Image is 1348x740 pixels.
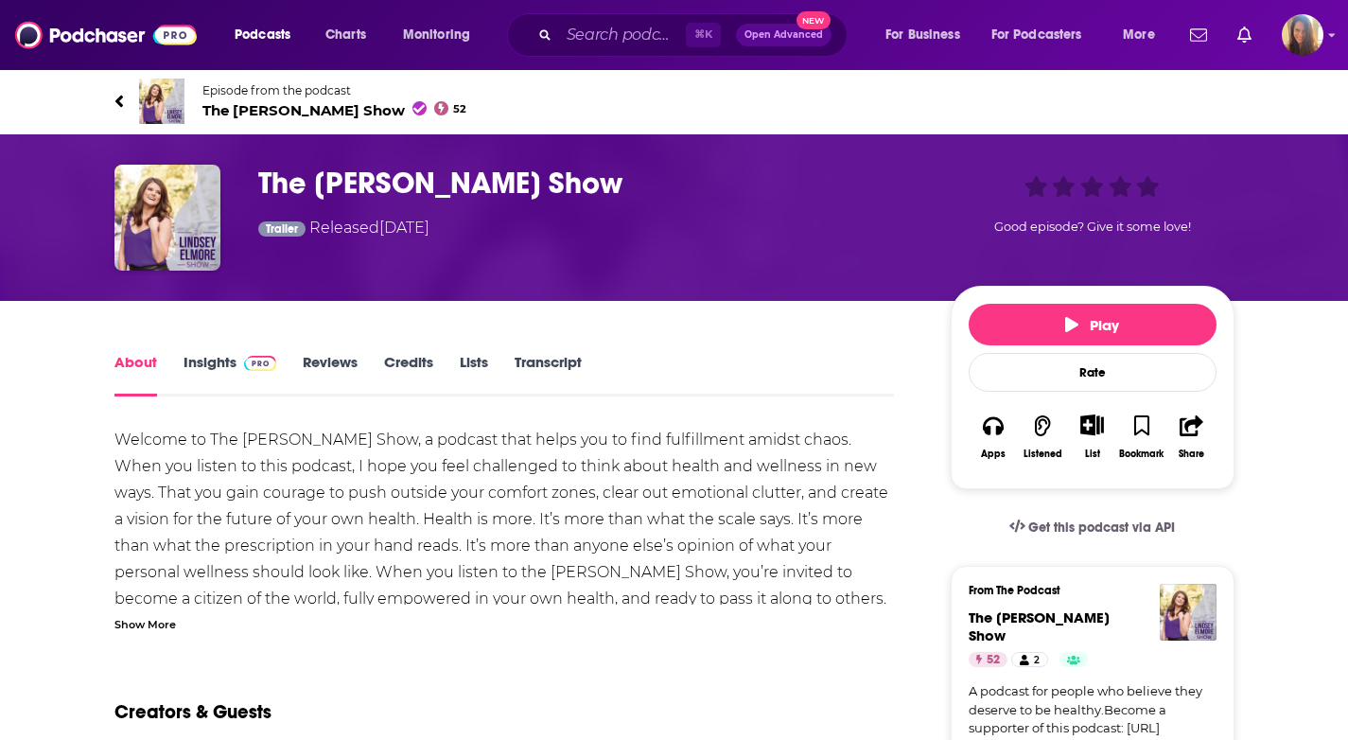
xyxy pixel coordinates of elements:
[969,584,1201,597] h3: From The Podcast
[114,700,271,724] h2: Creators & Guests
[1024,449,1062,460] div: Listened
[403,22,470,48] span: Monitoring
[114,79,1234,124] a: The Lindsey Elmore ShowEpisode from the podcastThe [PERSON_NAME] Show52
[736,24,832,46] button: Open AdvancedNew
[969,353,1217,392] div: Rate
[244,356,277,371] img: Podchaser Pro
[1117,402,1166,471] button: Bookmark
[221,20,315,50] button: open menu
[1282,14,1323,56] span: Logged in as AHartman333
[325,22,366,48] span: Charts
[15,17,197,53] img: Podchaser - Follow, Share and Rate Podcasts
[744,30,823,40] span: Open Advanced
[979,20,1110,50] button: open menu
[515,353,582,396] a: Transcript
[1179,449,1204,460] div: Share
[1011,652,1047,667] a: 2
[1028,520,1175,536] span: Get this podcast via API
[559,20,686,50] input: Search podcasts, credits, & more...
[981,449,1006,460] div: Apps
[1166,402,1216,471] button: Share
[969,608,1110,644] a: The Lindsey Elmore Show
[202,101,467,119] span: The [PERSON_NAME] Show
[266,223,298,235] span: Trailer
[1034,651,1040,670] span: 2
[1182,19,1215,51] a: Show notifications dropdown
[686,23,721,47] span: ⌘ K
[1110,20,1179,50] button: open menu
[994,220,1191,234] span: Good episode? Give it some love!
[1119,449,1164,460] div: Bookmark
[872,20,984,50] button: open menu
[184,353,277,396] a: InsightsPodchaser Pro
[390,20,495,50] button: open menu
[969,304,1217,345] button: Play
[987,651,1000,670] span: 52
[1073,414,1112,435] button: Show More Button
[235,22,290,48] span: Podcasts
[384,353,433,396] a: Credits
[1067,402,1116,471] div: Show More ButtonList
[114,353,157,396] a: About
[258,217,430,242] div: Released [DATE]
[114,427,895,665] div: Welcome to The [PERSON_NAME] Show, a podcast that helps you to find fulfillment amidst chaos. Whe...
[525,13,866,57] div: Search podcasts, credits, & more...
[969,402,1018,471] button: Apps
[202,83,467,97] span: Episode from the podcast
[1282,14,1323,56] img: User Profile
[313,20,377,50] a: Charts
[1123,22,1155,48] span: More
[969,608,1110,644] span: The [PERSON_NAME] Show
[1160,584,1217,641] img: The Lindsey Elmore Show
[994,504,1191,551] a: Get this podcast via API
[114,165,220,271] img: The Lindsey Elmore Show
[303,353,358,396] a: Reviews
[969,652,1007,667] a: 52
[885,22,960,48] span: For Business
[797,11,831,29] span: New
[1085,448,1100,460] div: List
[258,165,920,202] h1: The Lindsey Elmore Show
[1282,14,1323,56] button: Show profile menu
[460,353,488,396] a: Lists
[139,79,184,124] img: The Lindsey Elmore Show
[453,105,466,114] span: 52
[1230,19,1259,51] a: Show notifications dropdown
[991,22,1082,48] span: For Podcasters
[1018,402,1067,471] button: Listened
[1065,316,1119,334] span: Play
